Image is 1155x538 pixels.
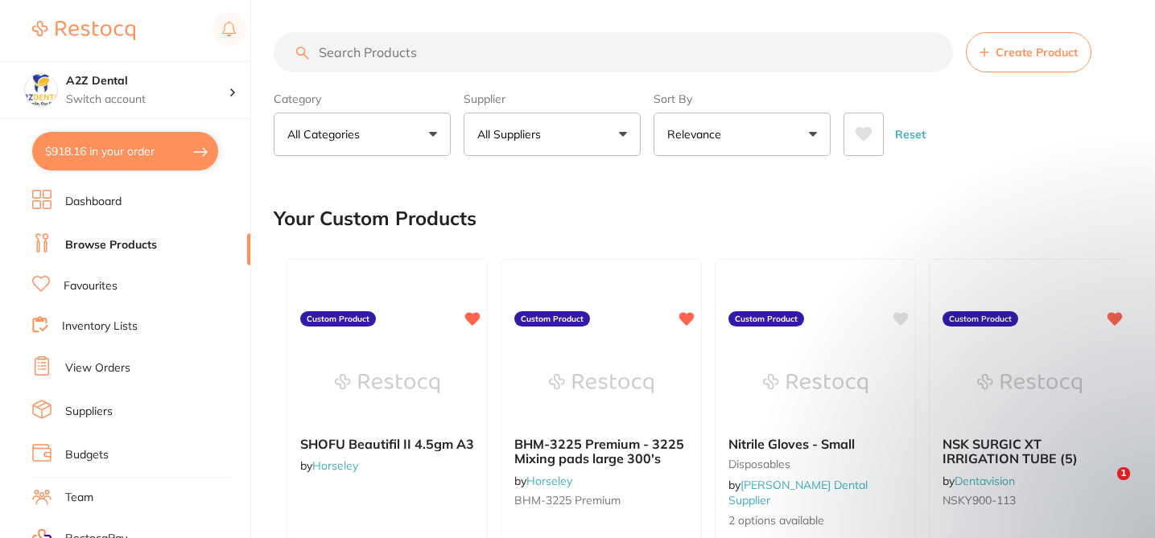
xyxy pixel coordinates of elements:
label: Custom Product [728,311,804,327]
h2: Your Custom Products [274,207,476,230]
span: by [514,474,572,488]
img: NSK SURGIC XT IRRIGATION TUBE (5) [977,343,1082,424]
input: Search Products [274,32,953,72]
p: Switch account [66,92,229,108]
img: A2Z Dental [25,74,57,106]
iframe: Intercom live chat [1084,467,1123,506]
a: Inventory Lists [62,318,138,335]
button: All Categories [274,113,451,156]
span: by [300,458,358,473]
img: Nitrile Gloves - Small [763,343,868,424]
button: $918.16 in your order [32,132,218,170]
small: BHM-3225 Premium [514,494,688,507]
p: All Suppliers [477,126,547,142]
a: Suppliers [65,404,113,420]
b: BHM-3225 Premium - 3225 Mixing pads large 300's [514,437,688,466]
img: BHM-3225 Premium - 3225 Mixing pads large 300's [549,343,654,424]
label: Custom Product [300,311,376,327]
button: All Suppliers [464,113,641,156]
button: Relevance [654,113,831,156]
a: Favourites [64,278,118,294]
a: [PERSON_NAME] Dental Supplier [728,478,868,507]
b: Nitrile Gloves - Small [728,437,902,451]
label: Sort By [654,92,831,106]
p: Relevance [667,126,728,142]
a: Budgets [65,447,109,463]
span: 2 options available [728,513,902,529]
span: 1 [1117,467,1130,480]
a: Team [65,490,93,506]
a: Dashboard [65,194,122,210]
span: Create Product [996,46,1078,59]
a: View Orders [65,360,130,376]
h4: A2Z Dental [66,73,229,89]
label: Custom Product [514,311,590,327]
a: Browse Products [65,237,157,253]
label: Category [274,92,451,106]
a: Horseley [312,458,358,473]
button: Create Product [966,32,1091,72]
small: disposables [728,458,902,470]
label: Supplier [464,92,641,106]
img: SHOFU Beautifil II 4.5gm A3 [335,343,439,424]
b: SHOFU Beautifil II 4.5gm A3 [300,437,474,451]
a: Restocq Logo [32,12,135,49]
iframe: Intercom notifications message [825,366,1147,495]
a: Horseley [526,474,572,488]
p: All Categories [287,126,366,142]
button: Reset [890,113,930,156]
label: Custom Product [943,311,1018,327]
span: by [728,478,868,507]
small: NSKY900-113 [943,494,1116,507]
img: Restocq Logo [32,21,135,40]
